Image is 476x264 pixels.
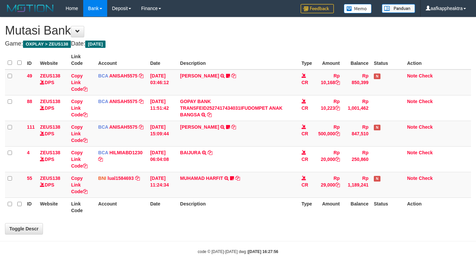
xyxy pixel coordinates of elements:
span: BNI [98,176,106,181]
a: Check [419,124,433,130]
a: BAIJURA [180,150,201,155]
span: 88 [27,99,32,104]
td: [DATE] 11:24:34 [147,172,177,198]
a: HILMIABD1230 [110,150,143,155]
th: Description [177,198,299,216]
span: BCA [98,73,108,78]
a: ZEUS138 [40,150,60,155]
th: ID [24,198,37,216]
td: [DATE] 03:46:12 [147,69,177,95]
th: Website [37,198,68,216]
img: MOTION_logo.png [5,3,56,13]
img: Feedback.jpg [301,4,334,13]
h4: Game: Date: [5,41,471,47]
a: ZEUS138 [40,176,60,181]
th: Date [147,198,177,216]
a: Check [419,73,433,78]
a: Note [407,124,417,130]
a: [PERSON_NAME] [180,73,219,78]
th: Website [37,51,68,69]
a: ANISAH5575 [109,99,137,104]
a: lual1584693 [108,176,134,181]
strong: [DATE] 16:27:56 [248,249,278,254]
a: Check [419,99,433,104]
a: Copy Link Code [71,150,88,169]
span: 55 [27,176,32,181]
th: Status [371,198,404,216]
td: Rp 1,189,241 [343,172,371,198]
td: DPS [37,95,68,121]
td: [DATE] 15:09:44 [147,121,177,146]
span: BCA [98,99,108,104]
span: Has Note [374,73,380,79]
a: Copy Link Code [71,99,88,117]
th: Amount [316,198,343,216]
a: Check [419,150,433,155]
th: Date [147,51,177,69]
a: ANISAH5575 [109,73,137,78]
th: Type [299,51,316,69]
th: Link Code [69,51,96,69]
td: DPS [37,121,68,146]
th: ID [24,51,37,69]
td: DPS [37,69,68,95]
a: MUHAMAD HARFIT [180,176,223,181]
th: Link Code [69,198,96,216]
th: Balance [343,198,371,216]
td: Rp 10,168 [316,69,343,95]
th: Account [96,51,147,69]
a: GOPAY BANK TRANSFEID2527417434031IFUDOMPET ANAK BANGSA [180,99,283,117]
a: Note [407,150,417,155]
a: Copy Link Code [71,124,88,143]
span: CR [302,105,308,111]
h1: Mutasi Bank [5,24,471,37]
td: Rp 1,001,462 [343,95,371,121]
span: CR [302,131,308,136]
span: OXPLAY > ZEUS138 [23,41,71,48]
th: Status [371,51,404,69]
td: Rp 250,860 [343,146,371,172]
img: panduan.png [382,4,415,13]
span: CR [302,80,308,85]
a: ZEUS138 [40,73,60,78]
td: Rp 29,000 [316,172,343,198]
a: Note [407,99,417,104]
a: Note [407,73,417,78]
span: Has Note [374,125,380,130]
td: Rp 10,223 [316,95,343,121]
td: [DATE] 11:51:42 [147,95,177,121]
span: 49 [27,73,32,78]
a: Toggle Descr [5,223,43,234]
a: ZEUS138 [40,124,60,130]
th: Balance [343,51,371,69]
td: DPS [37,146,68,172]
td: Rp 850,399 [343,69,371,95]
span: 111 [27,124,35,130]
th: Action [404,198,471,216]
a: ZEUS138 [40,99,60,104]
th: Amount [316,51,343,69]
td: DPS [37,172,68,198]
th: Description [177,51,299,69]
a: Copy Link Code [71,73,88,92]
a: Note [407,176,417,181]
span: Has Note [374,176,380,182]
td: Rp 847,510 [343,121,371,146]
img: Button%20Memo.svg [344,4,372,13]
a: Copy Link Code [71,176,88,194]
span: 4 [27,150,30,155]
th: Account [96,198,147,216]
span: CR [302,182,308,188]
span: BCA [98,150,108,155]
td: [DATE] 06:04:08 [147,146,177,172]
th: Action [404,51,471,69]
a: Check [419,176,433,181]
a: [PERSON_NAME] [180,124,219,130]
a: ANISAH5575 [109,124,137,130]
td: Rp 20,000 [316,146,343,172]
span: [DATE] [85,41,106,48]
th: Type [299,198,316,216]
td: Rp 500,000 [316,121,343,146]
span: BCA [98,124,108,130]
span: CR [302,157,308,162]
